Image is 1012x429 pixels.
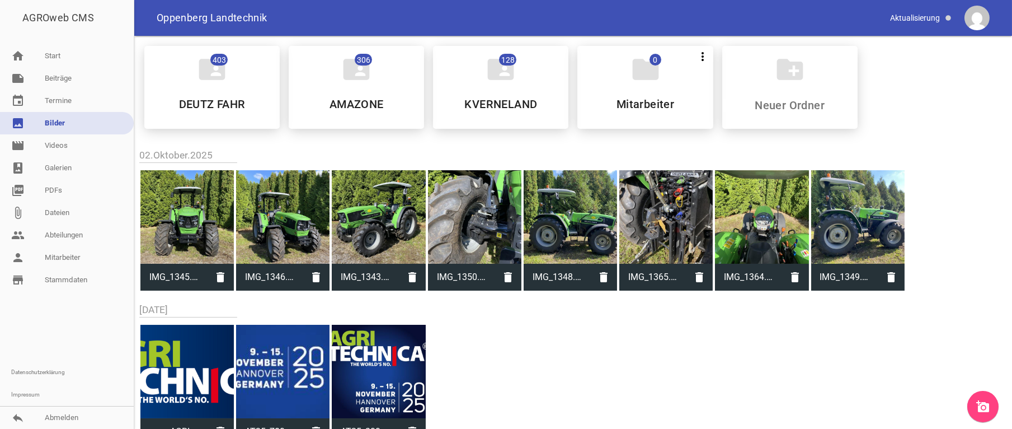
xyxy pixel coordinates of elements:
i: add_a_photo [976,400,990,413]
i: folder_shared [196,54,228,85]
span: 306 [355,54,372,66]
span: IMG_1364.JPEG [715,263,782,292]
i: create_new_folder [774,54,806,85]
h5: AMAZONE [330,99,384,110]
span: IMG_1345.JPEG [140,263,207,292]
h5: DEUTZ FAHR [179,99,246,110]
i: attach_file [11,206,25,220]
i: folder_shared [485,54,516,85]
i: note [11,72,25,85]
span: 128 [499,54,516,66]
span: IMG_1346.JPEG [236,263,303,292]
i: picture_as_pdf [11,184,25,197]
i: image [11,116,25,130]
i: delete [878,264,905,291]
span: 0 [649,54,661,66]
div: AMAZONE [289,46,424,129]
i: event [11,94,25,108]
i: folder [630,54,661,85]
h2: [DATE] [139,302,427,318]
input: Neuer Ordner [723,99,856,112]
i: people [11,229,25,242]
i: delete [399,264,426,291]
h2: 02.Oktober.2025 [139,148,906,163]
i: reply [11,411,25,425]
div: DEUTZ FAHR [144,46,280,129]
i: delete [207,264,234,291]
i: delete [686,264,713,291]
i: photo_album [11,161,25,175]
i: folder_shared [341,54,372,85]
i: store_mall_directory [11,273,25,287]
i: delete [495,264,521,291]
span: IMG_1350.JPEG [428,263,495,292]
button: more_vert [692,46,713,66]
span: IMG_1348.JPEG [524,263,590,292]
span: 403 [210,54,228,66]
span: IMG_1365.JPEG [619,263,686,292]
span: Oppenberg Landtechnik [157,13,267,23]
i: delete [590,264,617,291]
div: KVERNELAND [433,46,568,129]
span: IMG_1343.JPEG [332,263,398,292]
div: Mitarbeiter [577,46,713,129]
h5: KVERNELAND [464,99,537,110]
span: IMG_1349.JPEG [811,263,878,292]
i: person [11,251,25,264]
i: delete [303,264,330,291]
i: delete [782,264,809,291]
i: more_vert [696,50,709,63]
i: home [11,49,25,63]
i: movie [11,139,25,152]
h5: Mitarbeiter [616,99,674,110]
